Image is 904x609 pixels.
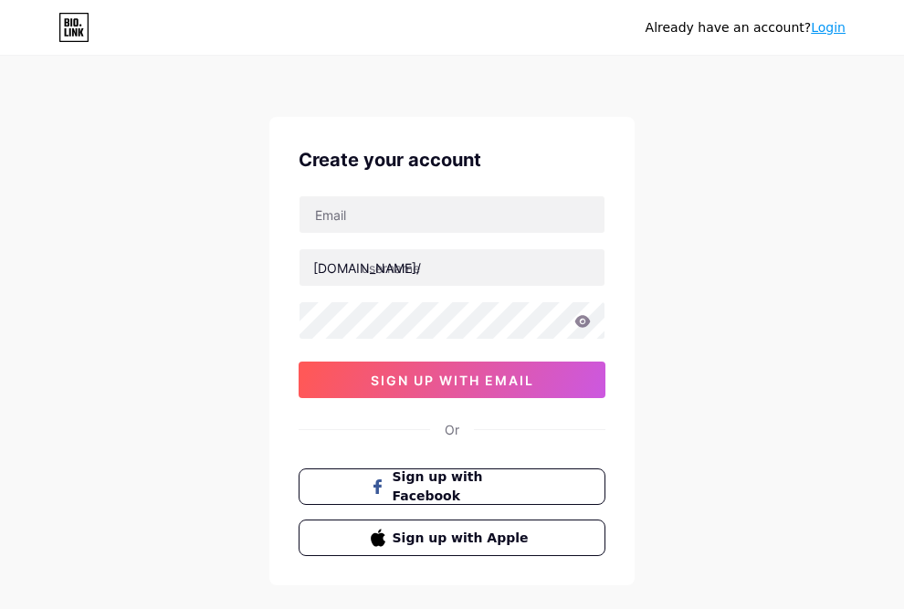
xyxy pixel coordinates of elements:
[646,18,846,37] div: Already have an account?
[393,529,534,548] span: Sign up with Apple
[299,146,605,173] div: Create your account
[445,420,459,439] div: Or
[313,258,421,278] div: [DOMAIN_NAME]/
[300,196,604,233] input: Email
[811,20,846,35] a: Login
[299,362,605,398] button: sign up with email
[371,373,534,388] span: sign up with email
[299,520,605,556] button: Sign up with Apple
[393,467,534,506] span: Sign up with Facebook
[300,249,604,286] input: username
[299,468,605,505] button: Sign up with Facebook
